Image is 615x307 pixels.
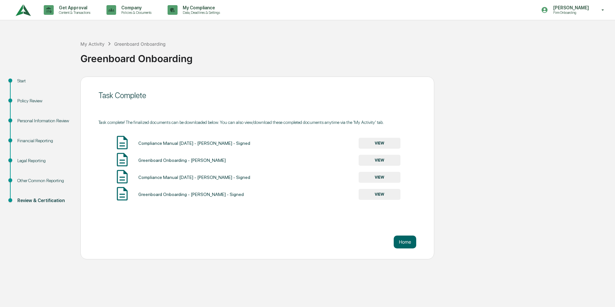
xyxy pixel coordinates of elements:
[359,189,400,200] button: VIEW
[114,41,166,47] div: Greenboard Onboarding
[54,5,94,10] p: Get Approval
[17,197,70,204] div: Review & Certification
[98,91,416,100] div: Task Complete
[17,117,70,124] div: Personal Information Review
[548,10,592,15] p: Firm Onboarding
[138,141,250,146] div: Compliance Manual [DATE] - [PERSON_NAME] - Signed
[17,137,70,144] div: Financial Reporting
[17,177,70,184] div: Other Common Reporting
[138,192,244,197] div: Greenboard Onboarding - [PERSON_NAME] - Signed
[114,135,130,151] img: Document Icon
[54,10,94,15] p: Content & Transactions
[359,155,400,166] button: VIEW
[116,5,155,10] p: Company
[138,158,226,163] div: Greenboard Onboarding - [PERSON_NAME]
[359,138,400,149] button: VIEW
[80,48,612,64] div: Greenboard Onboarding
[80,41,105,47] div: My Activity
[548,5,592,10] p: [PERSON_NAME]
[114,169,130,185] img: Document Icon
[15,1,31,19] img: logo
[114,186,130,202] img: Document Icon
[116,10,155,15] p: Policies & Documents
[178,10,223,15] p: Data, Deadlines & Settings
[359,172,400,183] button: VIEW
[17,78,70,84] div: Start
[394,236,416,248] button: Home
[17,157,70,164] div: Legal Reporting
[114,152,130,168] img: Document Icon
[138,175,250,180] div: Compliance Manual [DATE] - [PERSON_NAME] - Signed
[178,5,223,10] p: My Compliance
[17,98,70,104] div: Policy Review
[98,120,416,125] div: Task complete! The finalized documents can be downloaded below. You can also view/download these ...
